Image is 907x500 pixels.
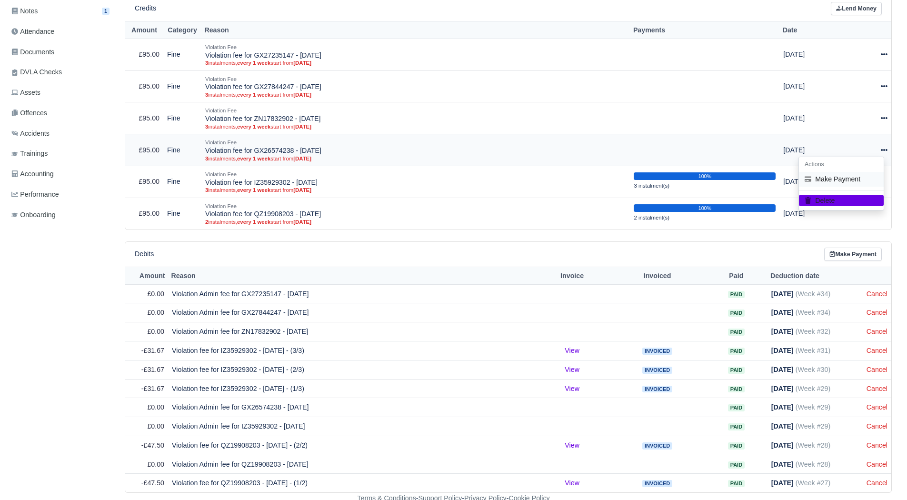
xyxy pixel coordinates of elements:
strong: 2 [205,219,208,225]
small: instalments, start from [205,60,626,66]
span: -£31.67 [141,366,164,373]
span: Performance [11,189,59,200]
span: (Week #28) [796,460,830,468]
span: Invoiced [642,386,672,393]
a: Cancel [867,441,887,449]
td: Violation fee for QZ19908203 - [DATE] - (2/2) [168,436,535,455]
strong: every 1 week [237,124,270,130]
td: Violation Admin fee for GX27844247 - [DATE] [168,303,535,322]
a: Cancel [867,309,887,316]
td: Fine [163,134,201,166]
a: Performance [8,185,113,204]
span: Paid [728,310,745,317]
strong: [DATE] [771,441,794,449]
span: Offences [11,108,47,119]
h6: Credits [135,4,156,12]
strong: [DATE] [293,156,311,161]
h6: Actions [799,157,884,172]
a: View [565,479,579,487]
small: Violation Fee [205,44,237,50]
th: Category [163,21,201,39]
div: 100% [634,172,776,180]
th: Invoice [535,267,609,285]
a: Trainings [8,144,113,163]
strong: every 1 week [237,219,270,225]
th: Payments [630,21,779,39]
span: Paid [728,404,745,411]
th: Date [779,21,841,39]
span: Invoiced [642,367,672,374]
a: Attendance [8,22,113,41]
th: Deduction date [767,267,863,285]
th: Amount [125,267,168,285]
td: [DATE] [779,39,841,70]
small: Violation Fee [205,108,237,113]
span: Paid [728,423,745,430]
a: Cancel [867,422,887,430]
button: Make Payment [799,172,884,187]
span: (Week #34) [796,309,830,316]
span: Notes [11,6,38,17]
a: Offences [8,104,113,122]
span: Invoiced [642,480,672,487]
td: [DATE] [779,102,841,134]
a: Lend Money [831,2,882,16]
td: Violation Admin fee for QZ19908203 - [DATE] [168,455,535,474]
strong: [DATE] [771,347,794,354]
th: Paid [705,267,767,285]
td: Fine [163,70,201,102]
td: Violation Admin fee for ZN17832902 - [DATE] [168,322,535,341]
a: Cancel [867,328,887,335]
span: 1 [102,8,110,15]
a: Make Payment [824,248,882,261]
span: Invoiced [642,442,672,450]
span: Onboarding [11,210,56,220]
span: Trainings [11,148,48,159]
th: Reason [168,267,535,285]
td: Fine [163,198,201,229]
span: -£47.50 [141,441,164,449]
small: 3 instalment(s) [634,183,669,189]
span: (Week #27) [796,479,830,487]
small: instalments, start from [205,123,626,130]
a: Documents [8,43,113,61]
strong: [DATE] [771,479,794,487]
h6: Debits [135,250,154,258]
strong: [DATE] [771,328,794,335]
td: £95.00 [125,166,163,198]
span: (Week #32) [796,328,830,335]
strong: [DATE] [771,290,794,298]
span: Assets [11,87,40,98]
strong: [DATE] [293,124,311,130]
th: Reason [201,21,630,39]
a: Cancel [867,403,887,411]
a: View [565,366,579,373]
small: instalments, start from [205,187,626,193]
span: (Week #29) [796,385,830,392]
span: Invoiced [642,348,672,355]
span: Paid [728,329,745,336]
th: Amount [125,21,163,39]
a: View [565,347,579,354]
a: Notes 1 [8,2,113,20]
span: £0.00 [147,290,164,298]
td: Violation Admin fee for GX27235147 - [DATE] [168,284,535,303]
a: Cancel [867,366,887,373]
span: Paid [728,442,745,450]
span: -£47.50 [141,479,164,487]
span: (Week #34) [796,290,830,298]
iframe: Chat Widget [859,454,907,500]
td: [DATE] [779,70,841,102]
strong: [DATE] [293,187,311,193]
a: Cancel [867,347,887,354]
td: [DATE] [779,134,841,166]
span: £0.00 [147,422,164,430]
small: instalments, start from [205,155,626,162]
span: Documents [11,47,54,58]
strong: every 1 week [237,156,270,161]
span: Paid [728,348,745,355]
span: (Week #30) [796,366,830,373]
strong: every 1 week [237,187,270,193]
strong: [DATE] [771,385,794,392]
